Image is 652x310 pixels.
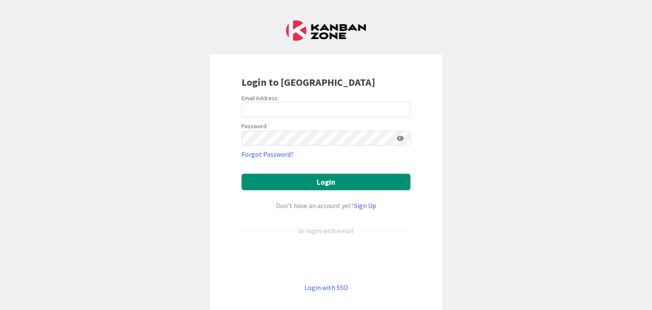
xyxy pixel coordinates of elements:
button: Login [242,174,410,190]
a: Login with SSO [304,283,348,292]
a: Forgot Password? [242,149,294,159]
a: Sign Up [354,201,376,210]
label: Email Address [242,94,278,102]
img: Kanban Zone [286,20,366,41]
iframe: Sign in with Google Button [237,250,415,268]
label: Password [242,122,267,131]
b: Login to [GEOGRAPHIC_DATA] [242,76,375,89]
div: Don’t have an account yet? [242,200,410,211]
div: or login with email [296,225,356,236]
